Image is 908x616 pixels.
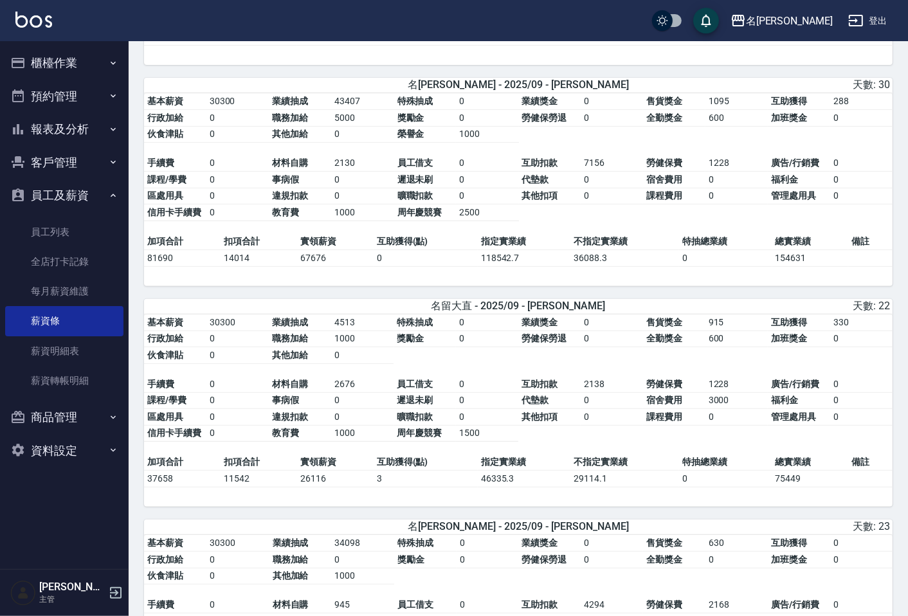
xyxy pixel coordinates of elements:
[331,409,394,426] td: 0
[645,78,890,92] div: 天數: 30
[397,538,433,548] span: 特殊抽成
[147,538,183,548] span: 基本薪資
[848,454,893,471] td: 備註
[331,597,394,613] td: 945
[705,331,768,347] td: 600
[705,409,768,426] td: 0
[772,599,820,610] span: 廣告/行銷費
[206,597,269,613] td: 0
[331,126,394,143] td: 0
[221,454,297,471] td: 扣項合計
[746,13,833,29] div: 名[PERSON_NAME]
[581,392,643,409] td: 0
[397,428,442,438] span: 周年慶競賽
[147,190,183,201] span: 區處用具
[830,392,893,409] td: 0
[581,552,643,568] td: 0
[221,471,297,487] td: 11542
[331,314,394,331] td: 4513
[705,314,768,331] td: 915
[771,96,807,106] span: 互助獲得
[522,190,558,201] span: 其他扣項
[331,425,394,442] td: 1000
[147,350,183,360] span: 伙食津貼
[581,409,643,426] td: 0
[522,412,558,422] span: 其他扣項
[522,174,549,185] span: 代墊款
[771,412,816,422] span: 管理處用具
[646,379,682,389] span: 勞健保費
[5,247,123,276] a: 全店打卡記錄
[457,535,518,552] td: 0
[331,568,394,584] td: 1000
[397,129,424,139] span: 榮譽金
[147,599,174,610] span: 手續費
[273,379,309,389] span: 材料自購
[206,93,269,110] td: 30300
[705,392,768,409] td: 3000
[478,471,570,487] td: 46335.3
[273,570,309,581] span: 其他加給
[206,314,269,331] td: 30300
[771,158,819,168] span: 廣告/行銷費
[147,554,183,565] span: 行政加給
[397,190,433,201] span: 曠職扣款
[646,96,682,106] span: 售貨獎金
[221,249,297,266] td: 14014
[5,276,123,306] a: 每月薪資維護
[478,454,570,471] td: 指定實業績
[456,376,518,393] td: 0
[522,554,567,565] span: 勞健保勞退
[457,597,518,613] td: 0
[679,233,772,250] td: 特抽總業績
[772,454,849,471] td: 總實業績
[374,233,478,250] td: 互助獲得(點)
[771,113,807,123] span: 加班獎金
[397,317,433,327] span: 特殊抽成
[581,155,643,172] td: 7156
[297,454,374,471] td: 實領薪資
[5,336,123,366] a: 薪資明細表
[830,155,893,172] td: 0
[456,392,518,409] td: 0
[206,392,269,409] td: 0
[397,174,433,185] span: 遲退未刷
[771,379,819,389] span: 廣告/行銷費
[570,454,679,471] td: 不指定實業績
[331,172,394,188] td: 0
[331,93,394,110] td: 43407
[522,538,558,548] span: 業績獎金
[830,110,893,127] td: 0
[272,129,308,139] span: 其他加給
[830,172,893,188] td: 0
[273,333,309,343] span: 職務加給
[221,233,297,250] td: 扣項合計
[39,593,105,605] p: 主管
[5,366,123,395] a: 薪資轉帳明細
[705,188,768,204] td: 0
[456,93,518,110] td: 0
[646,395,682,405] span: 宿舍費用
[374,471,478,487] td: 3
[522,333,567,343] span: 勞健保勞退
[830,409,893,426] td: 0
[431,300,606,313] span: 名留大直 - 2025/09 - [PERSON_NAME]
[273,428,300,438] span: 教育費
[570,233,679,250] td: 不指定實業績
[147,96,183,106] span: 基本薪資
[522,379,558,389] span: 互助扣款
[456,314,518,331] td: 0
[581,331,643,347] td: 0
[646,317,682,327] span: 售貨獎金
[206,155,269,172] td: 0
[456,188,518,204] td: 0
[771,190,816,201] span: 管理處用具
[456,155,518,172] td: 0
[147,412,183,422] span: 區處用具
[273,412,309,422] span: 違規扣款
[705,376,768,393] td: 1228
[144,314,893,455] table: a dense table
[206,204,269,221] td: 0
[679,471,772,487] td: 0
[705,93,768,110] td: 1095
